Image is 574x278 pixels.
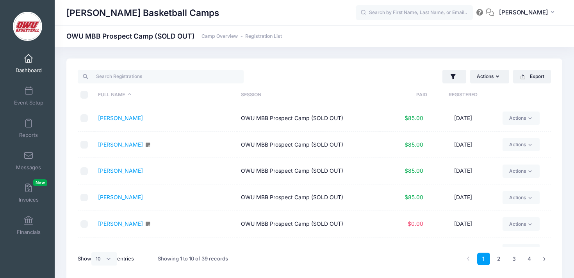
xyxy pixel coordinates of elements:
a: Registration List [245,34,282,39]
a: Actions [503,138,540,151]
td: OWU MBB Prospect Camp (SOLD OUT) [237,211,380,237]
td: OWU MBB Prospect Camp (SOLD OUT) [237,132,380,158]
a: Event Setup [10,82,47,110]
td: [DATE] [427,237,499,264]
span: Reports [19,132,38,138]
button: [PERSON_NAME] [494,4,562,22]
input: Search Registrations [78,70,244,83]
a: Messages [10,147,47,174]
a: Actions [503,165,540,178]
a: [PERSON_NAME] [98,167,143,174]
a: Actions [503,191,540,204]
span: $0.00 [408,220,423,227]
td: [DATE] [427,105,499,132]
span: $85.00 [405,194,423,200]
span: $85.00 [405,115,423,121]
a: [PERSON_NAME] [98,220,143,227]
h1: OWU MBB Prospect Camp (SOLD OUT) [66,32,282,40]
a: 3 [508,253,521,266]
span: [PERSON_NAME] [499,8,548,17]
span: Invoices [19,197,39,203]
a: [PERSON_NAME] [98,141,143,148]
a: Camp Overview [201,34,238,39]
td: [DATE] [427,184,499,211]
span: Financials [17,229,41,236]
i: Click to see & edit notes [144,142,151,147]
span: Messages [16,164,41,171]
td: [DATE] [427,132,499,158]
a: InvoicesNew [10,179,47,207]
a: Actions [503,217,540,230]
h1: [PERSON_NAME] Basketball Camps [66,4,219,22]
a: Dashboard [10,50,47,77]
th: Session: activate to sort column ascending [237,85,380,105]
td: OWU MBB Prospect Camp (SOLD OUT) [237,158,380,184]
td: [DATE] [427,211,499,237]
a: Financials [10,212,47,239]
button: Export [513,70,551,83]
a: Actions [503,244,540,257]
button: Actions [470,70,509,83]
td: OWU MBB Prospect Camp (SOLD OUT) [237,237,380,264]
img: David Vogel Basketball Camps [13,12,42,41]
label: Show entries [78,252,134,266]
div: Showing 1 to 10 of 39 records [158,250,228,268]
select: Showentries [91,252,117,266]
span: $85.00 [405,167,423,174]
span: Event Setup [14,99,43,106]
a: Actions [503,112,540,125]
input: Search by First Name, Last Name, or Email... [356,5,473,21]
span: New [33,179,47,186]
a: [PERSON_NAME] [98,115,143,121]
th: Full Name: activate to sort column descending [94,85,237,105]
td: [DATE] [427,158,499,184]
a: Reports [10,115,47,142]
td: OWU MBB Prospect Camp (SOLD OUT) [237,105,380,132]
td: OWU MBB Prospect Camp (SOLD OUT) [237,184,380,211]
i: Click to see & edit notes [144,221,151,227]
span: $85.00 [405,141,423,148]
a: 2 [492,253,505,266]
a: [PERSON_NAME] [98,194,143,200]
th: Paid: activate to sort column ascending [380,85,427,105]
span: Dashboard [16,67,42,74]
th: Registered: activate to sort column ascending [427,85,499,105]
a: 1 [477,253,490,266]
a: 4 [523,253,536,266]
